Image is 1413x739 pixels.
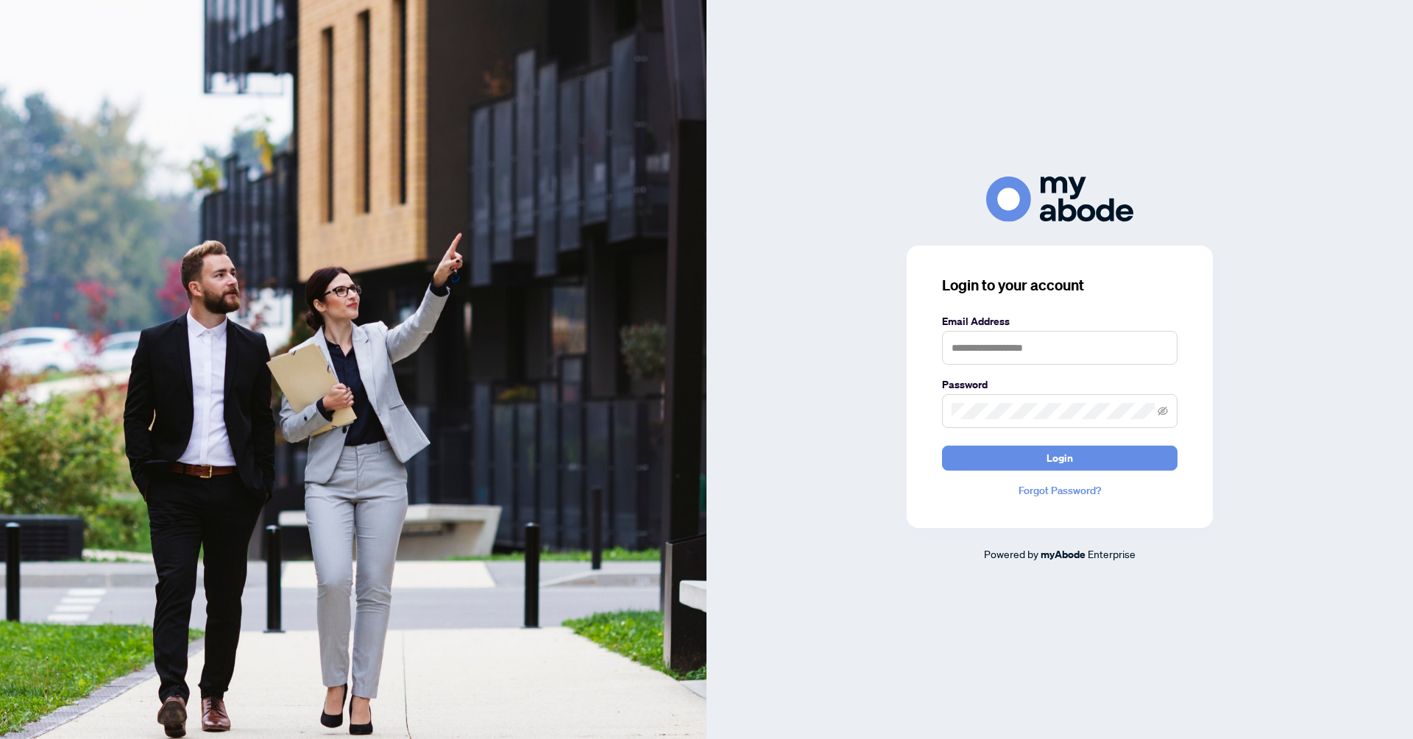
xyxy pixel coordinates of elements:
a: myAbode [1041,546,1086,563]
label: Password [942,376,1177,393]
span: Login [1047,446,1073,470]
label: Email Address [942,313,1177,329]
a: Forgot Password? [942,482,1177,499]
img: ma-logo [986,176,1133,221]
span: Enterprise [1088,547,1136,560]
span: eye-invisible [1158,406,1168,416]
span: Powered by [984,547,1038,560]
h3: Login to your account [942,275,1177,296]
button: Login [942,446,1177,471]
